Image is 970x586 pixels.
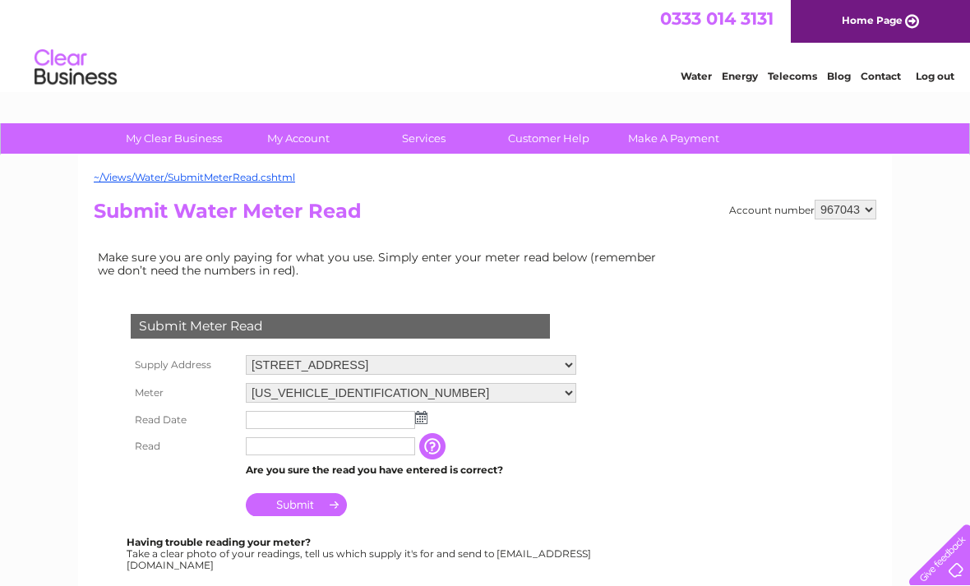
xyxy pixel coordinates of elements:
[861,70,901,82] a: Contact
[94,247,669,281] td: Make sure you are only paying for what you use. Simply enter your meter read below (remember we d...
[127,407,242,433] th: Read Date
[916,70,954,82] a: Log out
[131,314,550,339] div: Submit Meter Read
[768,70,817,82] a: Telecoms
[127,351,242,379] th: Supply Address
[106,123,242,154] a: My Clear Business
[242,459,580,481] td: Are you sure the read you have entered is correct?
[681,70,712,82] a: Water
[127,536,311,548] b: Having trouble reading your meter?
[231,123,367,154] a: My Account
[127,537,594,570] div: Take a clear photo of your readings, tell us which supply it's for and send to [EMAIL_ADDRESS][DO...
[606,123,741,154] a: Make A Payment
[127,433,242,459] th: Read
[94,171,295,183] a: ~/Views/Water/SubmitMeterRead.cshtml
[356,123,492,154] a: Services
[419,433,449,459] input: Information
[127,379,242,407] th: Meter
[415,411,427,424] img: ...
[481,123,617,154] a: Customer Help
[98,9,875,80] div: Clear Business is a trading name of Verastar Limited (registered in [GEOGRAPHIC_DATA] No. 3667643...
[722,70,758,82] a: Energy
[246,493,347,516] input: Submit
[34,43,118,93] img: logo.png
[660,8,774,29] a: 0333 014 3131
[94,200,876,231] h2: Submit Water Meter Read
[827,70,851,82] a: Blog
[729,200,876,219] div: Account number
